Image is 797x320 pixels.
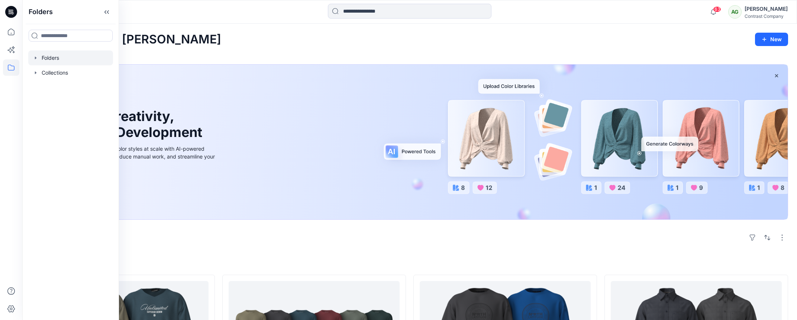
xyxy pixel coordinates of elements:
[728,5,742,19] div: AG
[49,145,217,168] div: Explore ideas faster and recolor styles at scale with AI-powered tools that boost creativity, red...
[745,4,788,13] div: [PERSON_NAME]
[49,108,206,140] h1: Unleash Creativity, Speed Up Development
[713,6,721,12] span: 63
[49,177,217,192] a: Discover more
[755,33,788,46] button: New
[31,258,788,267] h4: Styles
[745,13,788,19] div: Contrast Company
[31,33,221,46] h2: Welcome back, [PERSON_NAME]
